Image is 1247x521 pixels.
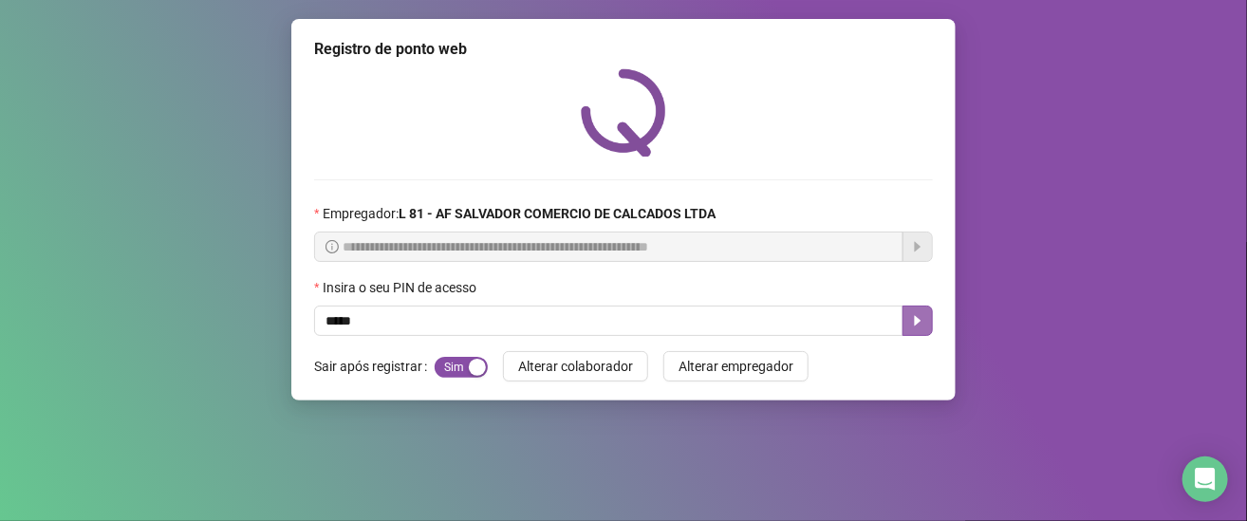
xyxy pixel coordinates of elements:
strong: L 81 - AF SALVADOR COMERCIO DE CALCADOS LTDA [399,206,716,221]
button: Alterar colaborador [503,351,648,381]
div: Registro de ponto web [314,38,933,61]
img: QRPoint [581,68,666,157]
label: Sair após registrar [314,351,435,381]
div: Open Intercom Messenger [1182,456,1228,502]
span: Empregador : [323,203,716,224]
span: Alterar colaborador [518,356,633,377]
label: Insira o seu PIN de acesso [314,277,489,298]
span: Alterar empregador [679,356,793,377]
span: info-circle [326,240,339,253]
button: Alterar empregador [663,351,809,381]
span: caret-right [910,313,925,328]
